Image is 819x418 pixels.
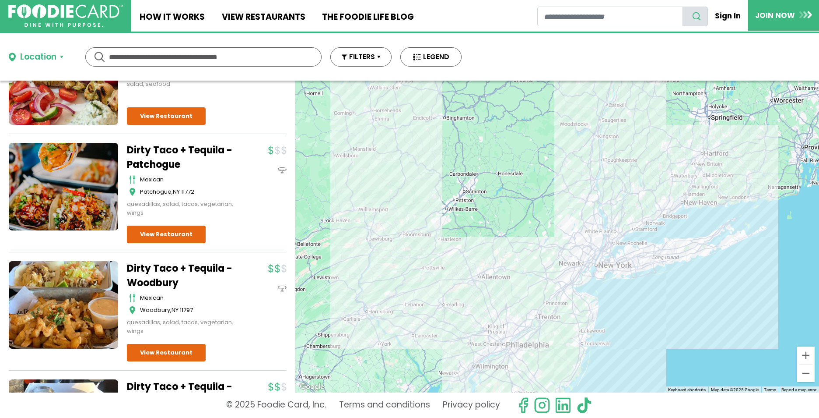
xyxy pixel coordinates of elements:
[127,379,236,408] a: Dirty Taco + Tequila - [GEOGRAPHIC_DATA]
[127,107,206,125] a: View Restaurant
[797,365,815,382] button: Zoom out
[140,306,170,314] span: Woodbury
[682,7,708,26] button: search
[278,166,287,175] img: dinein_icon.svg
[297,381,326,393] img: Google
[8,4,123,28] img: FoodieCard; Eat, Drink, Save, Donate
[140,306,236,315] div: ,
[330,47,392,67] button: FILTERS
[129,175,136,184] img: cutlery_icon.svg
[20,51,56,64] div: Location
[9,51,63,64] button: Location
[576,397,592,414] img: tiktok.svg
[226,397,326,414] p: © 2025 Foodie Card, Inc.
[140,294,236,302] div: mexican
[127,261,236,290] a: Dirty Taco + Tequila - Woodbury
[180,306,193,314] span: 11797
[127,143,236,172] a: Dirty Taco + Tequila - Patchogue
[127,318,236,335] div: quesadillas, salad, tacos, vegetarian, wings
[127,226,206,243] a: View Restaurant
[181,188,194,196] span: 11772
[140,188,236,196] div: ,
[129,294,136,302] img: cutlery_icon.svg
[140,188,171,196] span: Patchogue
[711,387,759,392] span: Map data ©2025 Google
[781,387,816,392] a: Report a map error
[127,344,206,361] a: View Restaurant
[668,387,706,393] button: Keyboard shortcuts
[515,397,532,414] svg: check us out on facebook
[173,188,180,196] span: NY
[140,175,236,184] div: mexican
[278,284,287,293] img: dinein_icon.svg
[537,7,683,26] input: restaurant search
[171,306,178,314] span: NY
[297,381,326,393] a: Open this area in Google Maps (opens a new window)
[129,306,136,315] img: map_icon.svg
[708,6,748,25] a: Sign In
[443,397,500,414] a: Privacy policy
[797,347,815,364] button: Zoom in
[129,188,136,196] img: map_icon.svg
[127,80,236,89] div: salad, seafood
[127,200,236,217] div: quesadillas, salad, tacos, vegetarian, wings
[555,397,571,414] img: linkedin.svg
[764,387,776,392] a: Terms
[339,397,430,414] a: Terms and conditions
[400,47,462,67] button: LEGEND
